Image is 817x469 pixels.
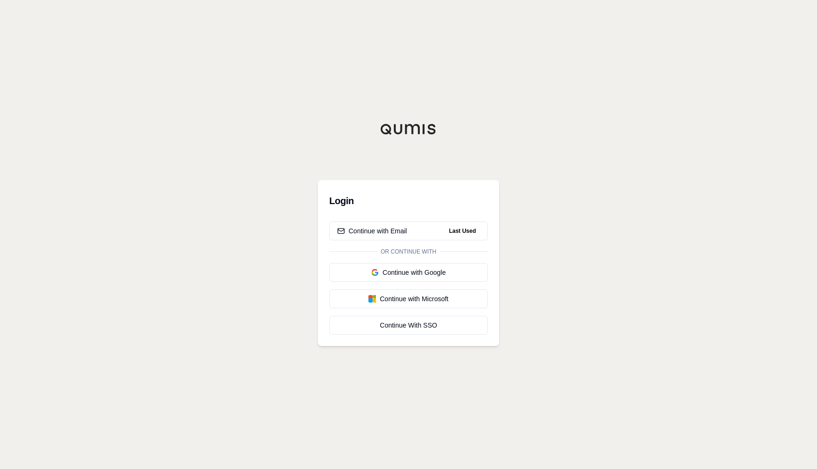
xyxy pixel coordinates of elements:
h3: Login [329,191,488,210]
span: Or continue with [377,248,440,255]
button: Continue with Google [329,263,488,282]
div: Continue with Google [337,268,480,277]
span: Last Used [445,225,480,237]
div: Continue with Email [337,226,407,236]
img: Qumis [380,123,437,135]
div: Continue with Microsoft [337,294,480,304]
div: Continue With SSO [337,321,480,330]
button: Continue with Microsoft [329,289,488,308]
a: Continue With SSO [329,316,488,335]
button: Continue with EmailLast Used [329,222,488,240]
